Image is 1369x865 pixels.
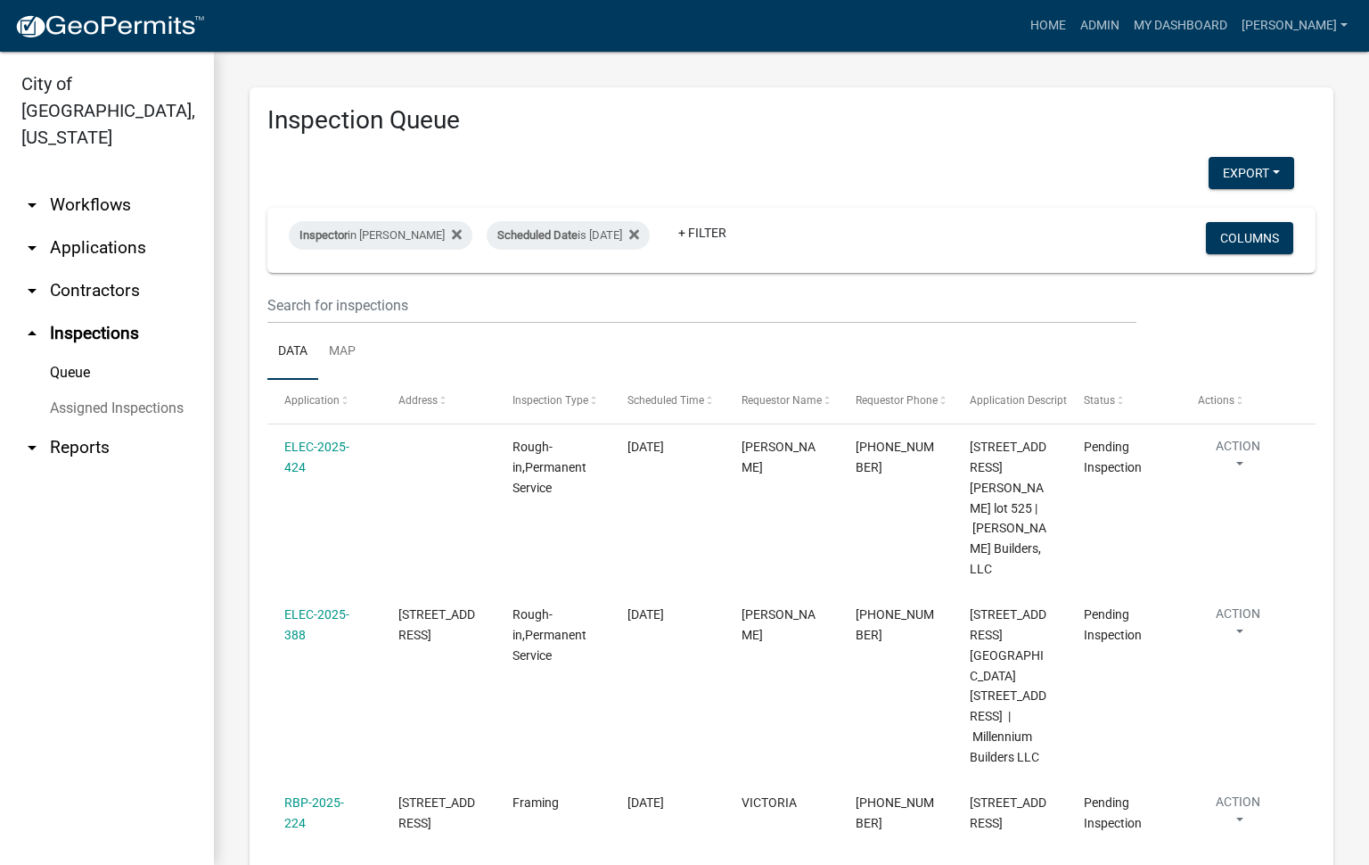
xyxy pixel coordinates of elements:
[1084,795,1142,830] span: Pending Inspection
[610,380,724,423] datatable-header-cell: Scheduled Time
[267,287,1136,324] input: Search for inspections
[512,795,559,810] span: Framing
[21,323,43,344] i: arrow_drop_up
[1198,394,1234,407] span: Actions
[512,394,588,407] span: Inspection Type
[21,437,43,458] i: arrow_drop_down
[21,237,43,259] i: arrow_drop_down
[1073,9,1127,43] a: Admin
[742,440,816,474] span: Mike Kruer
[856,607,934,642] span: 812-596-4110
[970,394,1082,407] span: Application Description
[487,221,650,250] div: is [DATE]
[512,607,586,663] span: Rough-in,Permanent Service
[267,105,1316,136] h3: Inspection Queue
[627,437,708,457] div: [DATE]
[1198,437,1278,482] button: Action
[284,394,340,407] span: Application
[299,228,348,242] span: Inspector
[627,605,708,625] div: [DATE]
[1209,157,1294,189] button: Export
[284,440,349,474] a: ELEC-2025-424
[1234,9,1355,43] a: [PERSON_NAME]
[664,217,741,249] a: + Filter
[21,194,43,216] i: arrow_drop_down
[267,380,381,423] datatable-header-cell: Application
[856,795,934,830] span: 502-810-7464
[284,795,344,830] a: RBP-2025-224
[398,607,475,642] span: 2093 ASTER DRIVE
[497,228,578,242] span: Scheduled Date
[496,380,610,423] datatable-header-cell: Inspection Type
[1067,380,1181,423] datatable-header-cell: Status
[1198,605,1278,649] button: Action
[742,795,797,810] span: VICTORIA
[1084,394,1115,407] span: Status
[1198,793,1278,837] button: Action
[856,394,938,407] span: Requestor Phone
[970,607,1046,763] span: 2093 ASTER DRIVE 2093 Aster Drive | Millennium Builders LLC
[1084,607,1142,642] span: Pending Inspection
[742,607,816,642] span: Ben Marrs
[512,440,586,495] span: Rough-in,Permanent Service
[398,795,475,830] span: 2093 ASTER DRIVE
[839,380,953,423] datatable-header-cell: Requestor Phone
[289,221,472,250] div: in [PERSON_NAME]
[398,394,438,407] span: Address
[267,324,318,381] a: Data
[381,380,496,423] datatable-header-cell: Address
[1023,9,1073,43] a: Home
[318,324,366,381] a: Map
[856,440,934,474] span: 502 616-5598
[742,394,822,407] span: Requestor Name
[284,607,349,642] a: ELEC-2025-388
[953,380,1067,423] datatable-header-cell: Application Description
[1084,440,1142,474] span: Pending Inspection
[627,394,704,407] span: Scheduled Time
[21,280,43,301] i: arrow_drop_down
[1206,222,1293,254] button: Columns
[627,793,708,813] div: [DATE]
[970,440,1046,576] span: 7995 Stacy Spring Blvd. lot 525 | Steve Thieneman Builders, LLC
[970,795,1046,830] span: 2093 Aster Dr. | Lot 305
[1127,9,1234,43] a: My Dashboard
[1181,380,1295,423] datatable-header-cell: Actions
[724,380,838,423] datatable-header-cell: Requestor Name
